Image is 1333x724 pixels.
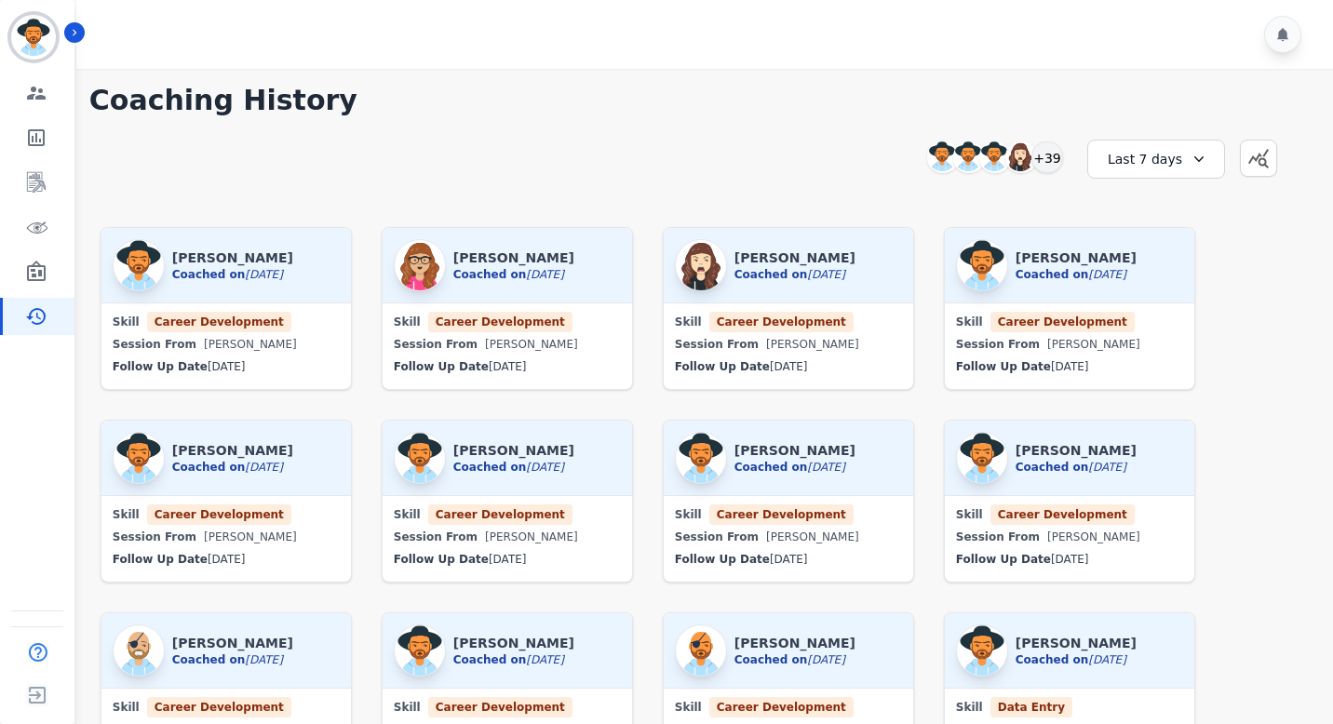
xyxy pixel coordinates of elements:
span: [DATE] [245,461,283,474]
div: Skill [113,315,340,329]
span: [DATE] [770,553,808,566]
div: [PERSON_NAME] [172,634,293,652]
div: Follow Up Date [394,359,621,374]
div: Follow Up Date [675,359,902,374]
span: Career Development [709,697,854,717]
span: Career Development [428,504,572,525]
span: Career Development [709,312,854,332]
div: Session From [675,522,902,552]
div: Skill [956,507,1183,522]
div: [PERSON_NAME] [204,329,297,359]
div: Session From [675,329,902,359]
div: [PERSON_NAME] [766,329,859,359]
div: [PERSON_NAME] [453,248,574,267]
span: [DATE] [208,360,246,373]
span: [DATE] [1051,360,1089,373]
img: manager [956,624,1008,677]
div: [PERSON_NAME] [1047,329,1140,359]
div: [PERSON_NAME] [172,441,293,460]
a: manager [PERSON_NAME] Coached on[DATE] SkillCareer Development Session From[PERSON_NAME] Follow U... [663,227,914,390]
div: [PERSON_NAME] [734,248,855,267]
div: Skill [394,315,621,329]
div: Coached on [453,267,574,282]
div: Skill [956,700,1183,715]
span: [DATE] [770,360,808,373]
span: [DATE] [489,360,527,373]
h1: Coaching History [89,84,1314,117]
span: Career Development [147,504,291,525]
div: +39 [1031,141,1063,173]
div: Coached on [734,652,855,667]
span: [DATE] [1088,653,1126,666]
div: [PERSON_NAME] [453,441,574,460]
div: Skill [675,507,902,522]
span: [DATE] [245,268,283,281]
a: manager [PERSON_NAME] Coached on[DATE] SkillCareer Development Session From[PERSON_NAME] Follow U... [382,227,633,390]
div: Coached on [734,460,855,475]
span: [DATE] [807,653,845,666]
div: Coached on [172,267,293,282]
img: manager [956,239,1008,291]
a: manager [PERSON_NAME] Coached on[DATE] SkillCareer Development Session From[PERSON_NAME] Follow U... [944,420,1195,583]
img: manager [113,624,165,677]
div: Session From [956,329,1183,359]
div: [PERSON_NAME] [1016,634,1137,652]
div: Session From [394,522,621,552]
div: Coached on [1016,267,1137,282]
div: Last 7 days [1087,140,1225,179]
div: Coached on [453,652,574,667]
span: Career Development [428,312,572,332]
span: [DATE] [526,461,564,474]
span: [DATE] [1088,268,1126,281]
a: manager [PERSON_NAME] Coached on[DATE] SkillCareer Development Session From[PERSON_NAME] Follow U... [101,420,352,583]
span: [DATE] [245,653,283,666]
span: [DATE] [1088,461,1126,474]
div: Coached on [1016,652,1137,667]
div: Coached on [172,652,293,667]
img: manager [113,432,165,484]
div: Follow Up Date [113,359,340,374]
span: Career Development [147,312,291,332]
div: [PERSON_NAME] [1047,522,1140,552]
img: manager [675,239,727,291]
span: Career Development [709,504,854,525]
img: Bordered avatar [11,15,56,60]
img: manager [394,624,446,677]
div: Coached on [734,267,855,282]
div: [PERSON_NAME] [734,441,855,460]
div: Skill [675,315,902,329]
div: [PERSON_NAME] [1016,441,1137,460]
span: [DATE] [526,268,564,281]
div: Session From [394,329,621,359]
div: Skill [113,700,340,715]
img: manager [113,239,165,291]
div: [PERSON_NAME] [453,634,574,652]
div: Coached on [1016,460,1137,475]
div: Session From [956,522,1183,552]
div: [PERSON_NAME] [204,522,297,552]
a: manager [PERSON_NAME] Coached on[DATE] SkillCareer Development Session From[PERSON_NAME] Follow U... [382,420,633,583]
div: Coached on [453,460,574,475]
div: Skill [394,700,621,715]
div: [PERSON_NAME] [1016,248,1137,267]
div: [PERSON_NAME] [485,522,578,552]
div: [PERSON_NAME] [766,522,859,552]
a: manager [PERSON_NAME] Coached on[DATE] SkillCareer Development Session From[PERSON_NAME] Follow U... [944,227,1195,390]
div: Skill [394,507,621,522]
img: manager [675,432,727,484]
span: Career Development [428,697,572,717]
span: [DATE] [807,268,845,281]
span: [DATE] [526,653,564,666]
img: manager [394,239,446,291]
div: Follow Up Date [113,552,340,567]
img: manager [675,624,727,677]
div: Follow Up Date [675,552,902,567]
span: [DATE] [489,553,527,566]
div: [PERSON_NAME] [734,634,855,652]
span: [DATE] [807,461,845,474]
div: Skill [675,700,902,715]
img: manager [956,432,1008,484]
div: [PERSON_NAME] [485,329,578,359]
span: Career Development [147,697,291,717]
div: [PERSON_NAME] [172,248,293,267]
